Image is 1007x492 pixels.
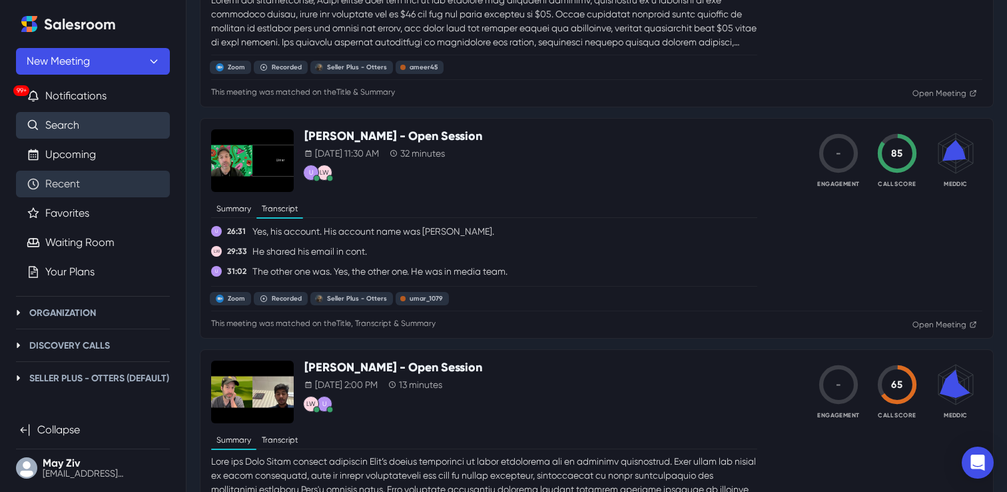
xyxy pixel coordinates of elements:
button: Transcript [256,200,304,217]
button: Toggle Organization [11,305,27,321]
p: [DATE] 11:30 AM [315,147,379,161]
a: Umar26:31Yes, his account. His account name was [PERSON_NAME]. [211,225,757,241]
p: Call Score [878,411,916,420]
img: Seller Plus - Otters [315,63,323,71]
a: Waiting Room [45,235,115,251]
p: MEDDIC [944,411,968,420]
p: [DATE] 2:00 PM [315,378,378,392]
div: Recorded [272,63,302,71]
div: ameer45 [410,63,438,71]
button: 99+Notifications [16,83,170,109]
div: Open Intercom Messenger [962,447,994,479]
div: Lior Weiss [214,249,220,253]
a: Upcoming [45,147,96,163]
img: Meeting Thumbnail [211,361,294,423]
a: [PERSON_NAME] - Open Session [304,129,482,144]
a: Search [45,117,79,133]
p: Call Score [878,179,916,189]
p: 26:31 [227,225,247,237]
div: Zoom [228,295,245,303]
button: Toggle Discovery Calls [11,337,27,353]
div: Zoom [228,63,245,71]
div: Lior Weiss [320,169,329,176]
p: He shared his email in cont. [252,245,367,259]
a: Your Plans [45,264,95,280]
button: Summary [211,431,256,449]
img: Meeting Thumbnail [211,129,294,192]
div: Umar [322,401,326,407]
div: 85 [876,146,918,161]
a: Umar31:02The other one was. Yes, the other one. He was in media team. [211,265,757,281]
img: Seller Plus - Otters [315,295,323,303]
span: - [836,379,842,391]
a: Favorites [45,205,89,221]
div: umar_1079 [410,295,443,303]
p: Seller Plus - Otters (Default) [29,371,169,385]
p: Engagement [817,179,860,189]
p: The other one was. Yes, the other one. He was in media team. [252,265,507,279]
p: Collapse [37,422,80,438]
p: MEDDIC [944,179,968,189]
button: Transcript [256,431,304,449]
a: [PERSON_NAME] - Open Session [304,361,482,375]
span: - [836,147,842,159]
button: Collapse [16,417,170,443]
button: User menu [16,455,170,481]
p: Engagement [817,411,860,420]
button: Toggle Seller Plus - Otters [11,370,27,386]
p: This meeting was matched on the Title & Summary [211,86,395,98]
button: New Meeting [16,48,170,75]
div: Umar [215,229,218,233]
p: 29:33 [227,245,247,257]
div: 65 [876,377,918,392]
a: Home [16,11,43,37]
p: Discovery Calls [29,339,110,353]
a: Lior Weiss29:33He shared his email in cont. [211,245,757,261]
div: Lior Weiss [306,401,316,407]
div: Umar [215,269,218,273]
p: 32 minutes [400,147,445,161]
div: Seller Plus - Otters [327,63,387,71]
p: 13 minutes [399,378,442,392]
a: Open Meeting [907,85,982,101]
p: Organization [29,306,96,320]
a: Open Meeting [907,317,982,333]
p: This meeting was matched on the Title, Transcript & Summary [211,317,436,329]
p: Yes, his account. His account name was [PERSON_NAME]. [252,225,494,239]
div: Umar [309,169,313,176]
div: Recorded [272,295,302,303]
a: Recent [45,176,80,192]
p: 31:02 [227,265,247,277]
button: Summary [211,200,256,217]
h2: Salesroom [44,16,116,33]
div: Seller Plus - Otters [327,295,387,303]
